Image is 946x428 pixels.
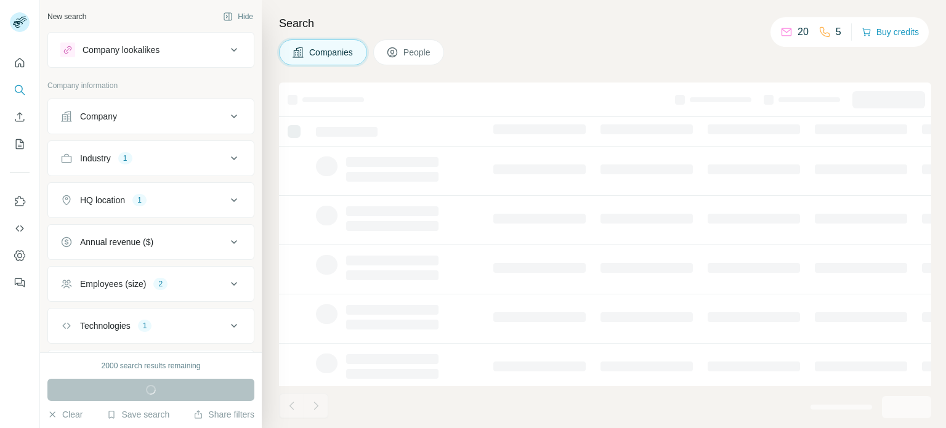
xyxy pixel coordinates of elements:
button: Search [10,79,30,101]
button: Buy credits [862,23,919,41]
button: Industry1 [48,143,254,173]
button: My lists [10,133,30,155]
p: 20 [798,25,809,39]
div: Technologies [80,320,131,332]
button: Company [48,102,254,131]
div: 1 [138,320,152,331]
div: 2000 search results remaining [102,360,201,371]
button: Use Surfe on LinkedIn [10,190,30,212]
div: 1 [118,153,132,164]
button: Dashboard [10,244,30,267]
div: HQ location [80,194,125,206]
div: Industry [80,152,111,164]
span: People [403,46,432,59]
span: Companies [309,46,354,59]
div: Company [80,110,117,123]
button: Technologies1 [48,311,254,341]
button: Quick start [10,52,30,74]
button: Hide [214,7,262,26]
button: HQ location1 [48,185,254,215]
button: Employees (size)2 [48,269,254,299]
button: Share filters [193,408,254,421]
div: New search [47,11,86,22]
h4: Search [279,15,931,32]
div: Employees (size) [80,278,146,290]
button: Annual revenue ($) [48,227,254,257]
button: Enrich CSV [10,106,30,128]
p: 5 [836,25,841,39]
p: Company information [47,80,254,91]
button: Company lookalikes [48,35,254,65]
div: Company lookalikes [83,44,160,56]
button: Save search [107,408,169,421]
button: Feedback [10,272,30,294]
div: 2 [153,278,168,289]
button: Use Surfe API [10,217,30,240]
button: Clear [47,408,83,421]
div: 1 [132,195,147,206]
div: Annual revenue ($) [80,236,153,248]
